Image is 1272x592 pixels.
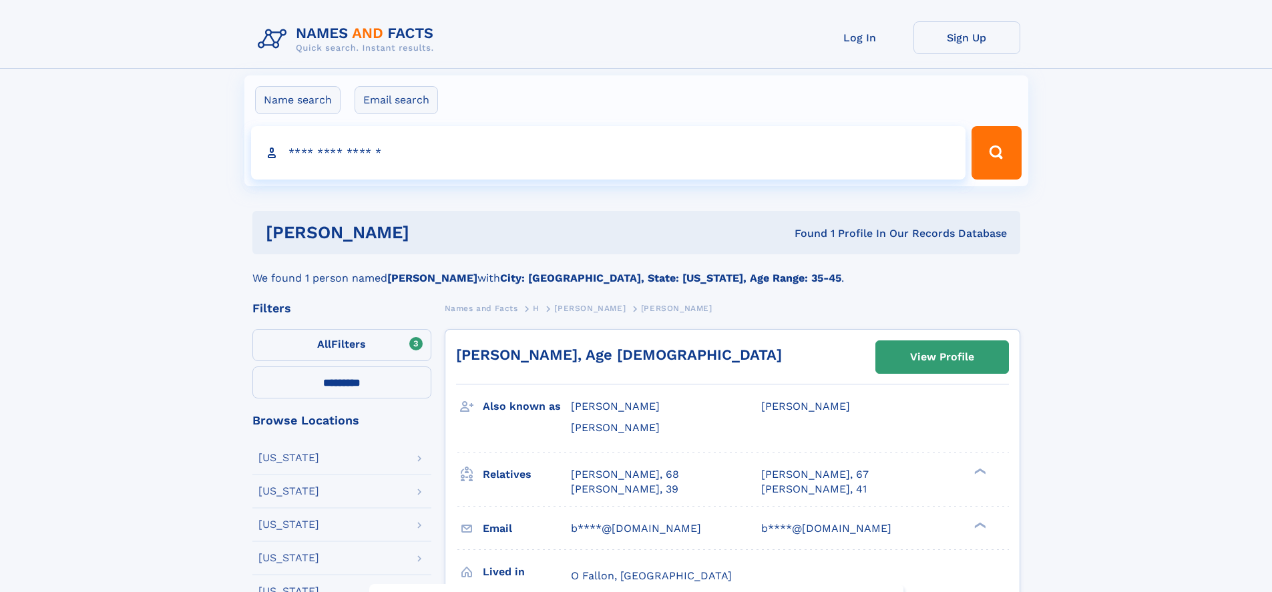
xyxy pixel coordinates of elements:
[554,300,626,316] a: [PERSON_NAME]
[641,304,712,313] span: [PERSON_NAME]
[387,272,477,284] b: [PERSON_NAME]
[258,486,319,497] div: [US_STATE]
[571,569,732,582] span: O Fallon, [GEOGRAPHIC_DATA]
[602,226,1007,241] div: Found 1 Profile In Our Records Database
[266,224,602,241] h1: [PERSON_NAME]
[483,517,571,540] h3: Email
[252,329,431,361] label: Filters
[500,272,841,284] b: City: [GEOGRAPHIC_DATA], State: [US_STATE], Age Range: 35-45
[258,553,319,563] div: [US_STATE]
[258,519,319,530] div: [US_STATE]
[554,304,626,313] span: [PERSON_NAME]
[971,521,987,529] div: ❯
[761,467,869,482] a: [PERSON_NAME], 67
[483,561,571,583] h3: Lived in
[533,304,540,313] span: H
[456,346,782,363] a: [PERSON_NAME], Age [DEMOGRAPHIC_DATA]
[533,300,540,316] a: H
[252,302,431,314] div: Filters
[972,126,1021,180] button: Search Button
[571,400,660,412] span: [PERSON_NAME]
[571,421,660,434] span: [PERSON_NAME]
[761,400,850,412] span: [PERSON_NAME]
[251,126,966,180] input: search input
[355,86,438,114] label: Email search
[571,482,678,497] a: [PERSON_NAME], 39
[252,21,445,57] img: Logo Names and Facts
[571,467,679,482] a: [PERSON_NAME], 68
[807,21,913,54] a: Log In
[255,86,341,114] label: Name search
[445,300,518,316] a: Names and Facts
[910,342,974,372] div: View Profile
[252,254,1020,286] div: We found 1 person named with .
[483,395,571,418] h3: Also known as
[317,338,331,350] span: All
[252,414,431,426] div: Browse Locations
[913,21,1020,54] a: Sign Up
[876,341,1008,373] a: View Profile
[483,463,571,486] h3: Relatives
[258,453,319,463] div: [US_STATE]
[761,482,867,497] a: [PERSON_NAME], 41
[971,467,987,475] div: ❯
